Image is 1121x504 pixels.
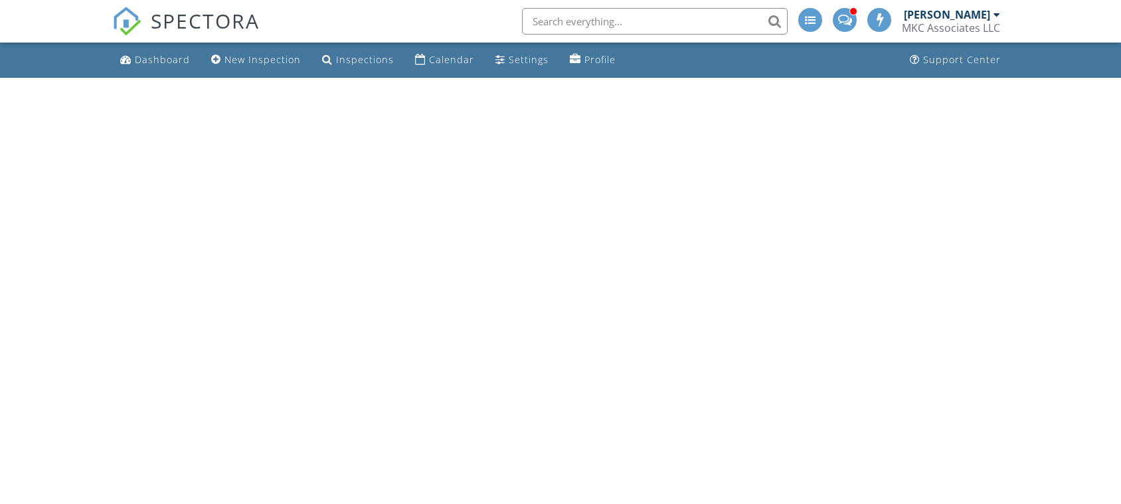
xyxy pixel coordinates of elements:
[151,7,260,35] span: SPECTORA
[923,53,1001,66] div: Support Center
[564,48,621,72] a: Profile
[135,53,190,66] div: Dashboard
[490,48,554,72] a: Settings
[224,53,301,66] div: New Inspection
[902,21,1000,35] div: MKC Associates LLC
[410,48,479,72] a: Calendar
[206,48,306,72] a: New Inspection
[584,53,616,66] div: Profile
[112,18,260,46] a: SPECTORA
[522,8,788,35] input: Search everything...
[904,8,990,21] div: [PERSON_NAME]
[509,53,549,66] div: Settings
[905,48,1006,72] a: Support Center
[317,48,399,72] a: Inspections
[115,48,195,72] a: Dashboard
[429,53,474,66] div: Calendar
[336,53,394,66] div: Inspections
[112,7,141,36] img: The Best Home Inspection Software - Spectora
